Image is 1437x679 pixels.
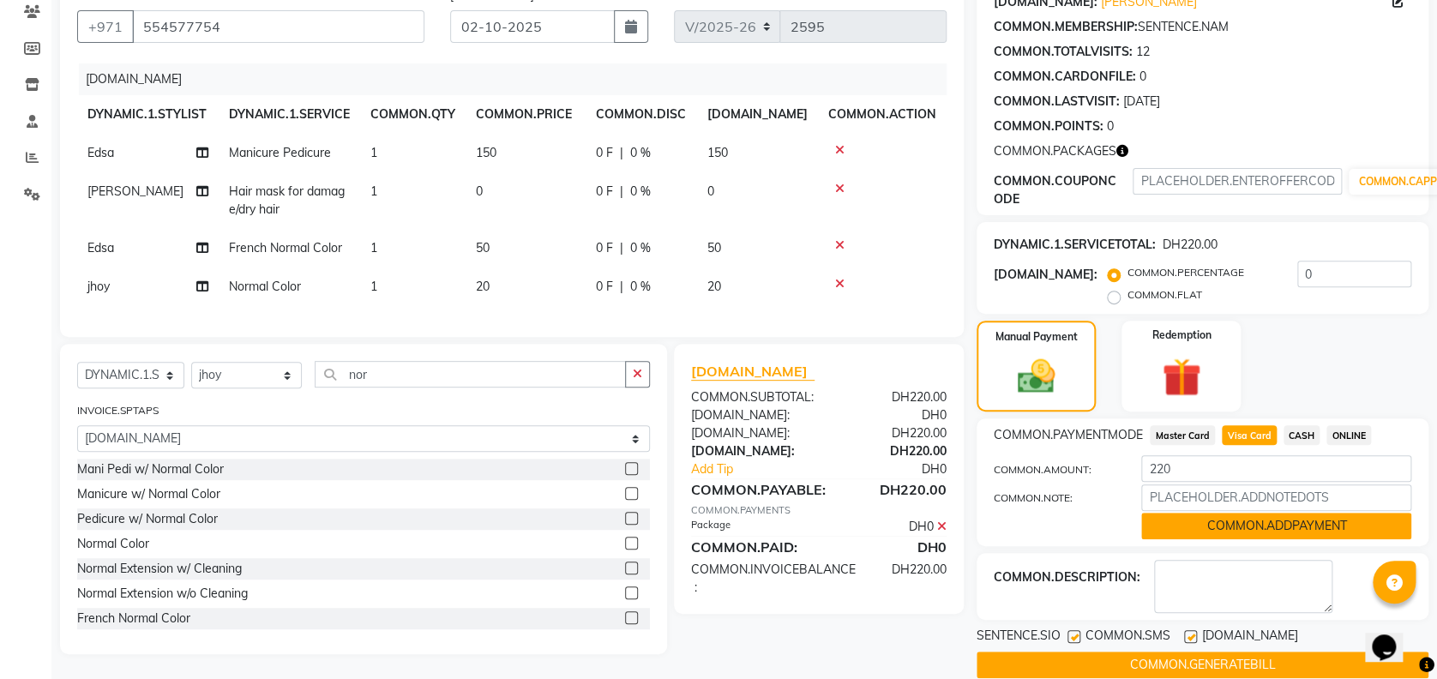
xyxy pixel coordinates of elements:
[77,95,219,134] th: DYNAMIC.1.STYLIST
[707,240,721,255] span: 50
[620,239,623,257] span: |
[466,95,586,134] th: COMMON.PRICE
[1141,455,1411,482] input: PLACEHOLDER.AMOUNT
[77,560,242,578] div: Normal Extension w/ Cleaning
[691,503,947,518] div: COMMON.PAYMENTS
[678,442,819,460] div: [DOMAIN_NAME]:
[818,95,947,134] th: COMMON.ACTION
[132,10,424,43] input: PLACEHOLDER.SBNMEC
[827,388,959,406] div: DH220.00
[596,144,613,162] span: 0 F
[1150,425,1215,445] span: Master Card
[1133,168,1341,195] input: PLACEHOLDER.ENTEROFFERCODE
[977,627,1061,648] span: SENTENCE.SIO
[994,117,1103,135] div: COMMON.POINTS:
[360,95,466,134] th: COMMON.QTY
[1139,68,1146,86] div: 0
[77,510,218,528] div: Pedicure w/ Normal Color
[229,240,342,255] span: French Normal Color
[1150,353,1213,402] img: _gift.svg
[678,561,869,597] div: COMMON.INVOICEBALANCE :
[620,183,623,201] span: |
[229,145,331,160] span: Manicure Pedicure
[691,363,815,381] span: [DOMAIN_NAME]
[842,460,959,478] div: DH0
[994,18,1138,36] div: COMMON.MEMBERSHIP:
[476,183,483,199] span: 0
[620,144,623,162] span: |
[630,278,651,296] span: 0 %
[229,279,301,294] span: Normal Color
[370,240,377,255] span: 1
[630,239,651,257] span: 0 %
[697,95,818,134] th: [DOMAIN_NAME]
[315,361,625,388] input: Search or Scan
[370,279,377,294] span: 1
[994,266,1097,284] div: [DOMAIN_NAME]:
[476,240,490,255] span: 50
[994,172,1133,208] div: COMMON.COUPONCODE
[1326,425,1371,445] span: ONLINE
[707,279,721,294] span: 20
[476,145,496,160] span: 150
[476,279,490,294] span: 20
[819,424,959,442] div: DH220.00
[630,183,651,201] span: 0 %
[1284,425,1320,445] span: CASH
[620,278,623,296] span: |
[586,95,697,134] th: COMMON.DISC
[869,561,959,597] div: DH220.00
[79,63,959,95] div: [DOMAIN_NAME]
[981,462,1128,478] label: COMMON.AMOUNT:
[819,406,959,424] div: DH0
[678,518,819,536] div: Package
[596,278,613,296] span: 0 F
[596,239,613,257] span: 0 F
[1222,425,1277,445] span: Visa Card
[1123,93,1160,111] div: [DATE]
[1163,236,1218,254] div: DH220.00
[819,442,959,460] div: DH220.00
[994,68,1136,86] div: COMMON.CARDONFILE:
[994,18,1411,36] div: SENTENCE.NAM
[370,183,377,199] span: 1
[596,183,613,201] span: 0 F
[87,183,183,199] span: [PERSON_NAME]
[1085,627,1170,648] span: COMMON.SMS
[370,145,377,160] span: 1
[630,144,651,162] span: 0 %
[994,426,1143,444] span: COMMON.PAYMENTMODE
[994,236,1156,254] div: DYNAMIC.1.SERVICETOTAL:
[77,585,248,603] div: Normal Extension w/o Cleaning
[1141,513,1411,539] button: COMMON.ADDPAYMENT
[1006,355,1067,399] img: _cash.svg
[77,460,224,478] div: Mani Pedi w/ Normal Color
[707,183,714,199] span: 0
[87,240,114,255] span: Edsa
[994,142,1116,160] span: COMMON.PACKAGES
[977,652,1428,678] button: COMMON.GENERATEBILL
[1127,287,1202,303] label: COMMON.FLAT
[1365,610,1420,662] iframe: chat widget
[839,479,959,500] div: DH220.00
[1141,484,1411,511] input: PLACEHOLDER.ADDNOTEDOTS
[995,329,1078,345] label: Manual Payment
[678,424,819,442] div: [DOMAIN_NAME]:
[87,145,114,160] span: Edsa
[819,537,959,557] div: DH0
[219,95,360,134] th: DYNAMIC.1.SERVICE
[77,610,190,628] div: French Normal Color
[678,479,839,500] div: COMMON.PAYABLE:
[77,535,149,553] div: Normal Color
[819,518,959,536] div: DH0
[1107,117,1114,135] div: 0
[707,145,728,160] span: 150
[678,406,819,424] div: [DOMAIN_NAME]:
[77,403,159,418] label: INVOICE.SPTAPS
[1127,265,1244,280] label: COMMON.PERCENTAGE
[229,183,345,217] span: Hair mask for damage/dry hair
[678,388,827,406] div: COMMON.SUBTOTAL:
[1136,43,1150,61] div: 12
[77,485,220,503] div: Manicure w/ Normal Color
[1151,327,1211,343] label: Redemption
